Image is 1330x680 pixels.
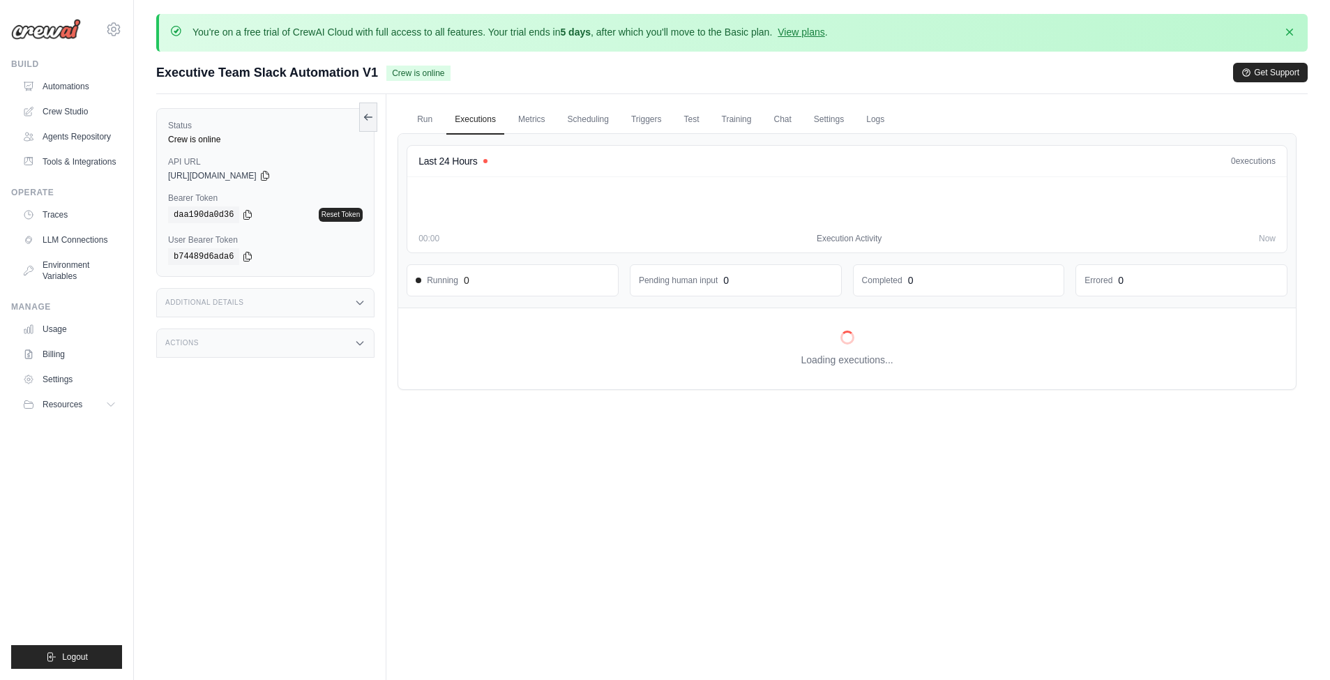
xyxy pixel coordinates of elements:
p: You're on a free trial of CrewAI Cloud with full access to all features. Your trial ends in , aft... [192,25,828,39]
a: LLM Connections [17,229,122,251]
a: Logs [858,105,893,135]
div: 0 [1118,273,1124,287]
a: Crew Studio [17,100,122,123]
a: Agents Repository [17,126,122,148]
h3: Actions [165,339,199,347]
div: 0 [464,273,469,287]
div: Manage [11,301,122,312]
a: Automations [17,75,122,98]
span: Crew is online [386,66,450,81]
span: Execution Activity [817,233,882,244]
h3: Additional Details [165,299,243,307]
button: Resources [17,393,122,416]
label: Bearer Token [168,192,363,204]
dd: Errored [1085,275,1112,286]
span: 00:00 [418,233,439,244]
a: Test [676,105,708,135]
span: 0 [1231,156,1236,166]
a: Traces [17,204,122,226]
a: Billing [17,343,122,365]
a: Environment Variables [17,254,122,287]
code: daa190da0d36 [168,206,239,223]
a: Scheduling [559,105,617,135]
button: Get Support [1233,63,1308,82]
a: Usage [17,318,122,340]
code: b74489d6ada6 [168,248,239,265]
span: Running [416,275,458,286]
a: Settings [806,105,852,135]
h4: Last 24 Hours [418,154,477,168]
div: Crew is online [168,134,363,145]
label: API URL [168,156,363,167]
label: User Bearer Token [168,234,363,245]
div: 0 [908,273,914,287]
div: 0 [723,273,729,287]
p: Loading executions... [801,353,893,367]
div: executions [1231,156,1276,167]
dd: Completed [862,275,902,286]
span: Executive Team Slack Automation V1 [156,63,378,82]
span: Now [1259,233,1276,244]
a: Executions [446,105,504,135]
a: Reset Token [319,208,363,222]
strong: 5 days [560,27,591,38]
label: Status [168,120,363,131]
a: Triggers [623,105,670,135]
button: Logout [11,645,122,669]
img: Logo [11,19,81,40]
a: Training [713,105,760,135]
a: Run [409,105,441,135]
span: Resources [43,399,82,410]
a: Chat [765,105,799,135]
span: [URL][DOMAIN_NAME] [168,170,257,181]
div: Build [11,59,122,70]
span: Logout [62,651,88,663]
a: Metrics [510,105,554,135]
a: Tools & Integrations [17,151,122,173]
div: Operate [11,187,122,198]
a: View plans [778,27,824,38]
a: Settings [17,368,122,391]
dd: Pending human input [639,275,718,286]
